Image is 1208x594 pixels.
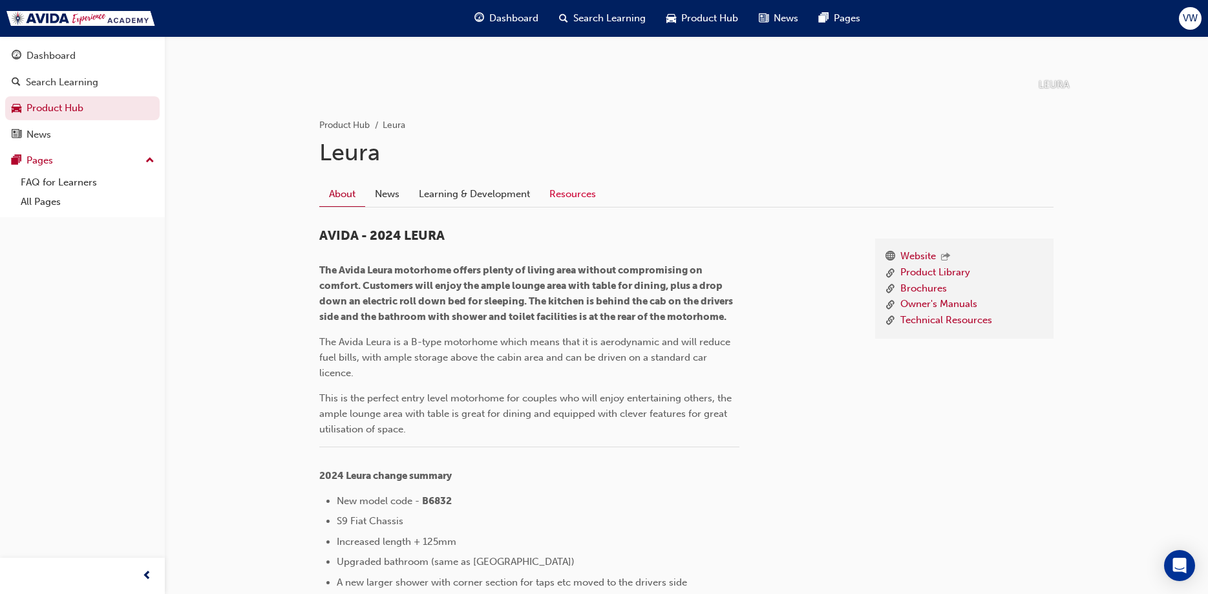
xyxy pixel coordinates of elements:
[365,182,409,206] a: News
[12,129,21,141] span: news-icon
[900,281,947,297] a: Brochures
[774,11,798,26] span: News
[540,182,606,206] a: Resources
[885,281,895,297] span: link-icon
[759,10,768,27] span: news-icon
[900,265,970,281] a: Product Library
[12,50,21,62] span: guage-icon
[12,103,21,114] span: car-icon
[12,155,21,167] span: pages-icon
[834,11,860,26] span: Pages
[681,11,738,26] span: Product Hub
[885,249,895,266] span: www-icon
[319,120,370,131] a: Product Hub
[559,10,568,27] span: search-icon
[885,313,895,329] span: link-icon
[900,313,992,329] a: Technical Resources
[656,5,748,32] a: car-iconProduct Hub
[474,10,484,27] span: guage-icon
[5,149,160,173] button: Pages
[748,5,809,32] a: news-iconNews
[5,70,160,94] a: Search Learning
[1179,7,1202,30] button: VW
[26,48,76,63] div: Dashboard
[422,495,452,507] span: B6832
[6,11,155,26] img: Trak
[1164,550,1195,581] div: Open Intercom Messenger
[16,173,160,193] a: FAQ for Learners
[26,75,98,90] div: Search Learning
[319,264,735,323] span: The Avida Leura motorhome offers plenty of living area without compromising on comfort. Customers...
[666,10,676,27] span: car-icon
[337,556,575,567] span: Upgraded bathroom (same as [GEOGRAPHIC_DATA])
[383,118,405,133] li: Leura
[337,536,456,547] span: Increased length + 125mm
[885,297,895,313] span: link-icon
[900,249,936,266] a: Website
[5,96,160,120] a: Product Hub
[319,182,365,207] a: About
[337,495,419,507] span: New model code -
[409,182,540,206] a: Learning & Development
[12,77,21,89] span: search-icon
[5,123,160,147] a: News
[337,515,403,527] span: S9 Fiat Chassis
[5,44,160,68] a: Dashboard
[900,297,977,313] a: Owner's Manuals
[489,11,538,26] span: Dashboard
[464,5,549,32] a: guage-iconDashboard
[26,153,53,168] div: Pages
[941,252,950,263] span: outbound-icon
[885,265,895,281] span: link-icon
[809,5,871,32] a: pages-iconPages
[319,138,1054,167] h1: Leura
[319,392,734,435] span: This is the perfect entry level motorhome for couples who will enjoy entertaining others, the amp...
[337,577,687,588] span: A new larger shower with corner section for taps etc moved to the drivers side
[142,568,152,584] span: prev-icon
[819,10,829,27] span: pages-icon
[26,127,51,142] div: News
[549,5,656,32] a: search-iconSearch Learning
[573,11,646,26] span: Search Learning
[145,153,154,169] span: up-icon
[5,41,160,149] button: DashboardSearch LearningProduct HubNews
[319,336,733,379] span: The Avida Leura is a B-type motorhome which means that it is aerodynamic and will reduce fuel bil...
[319,228,445,243] span: AVIDA - 2024 LEURA
[1183,11,1198,26] span: VW
[1039,78,1069,92] p: LEURA
[16,192,160,212] a: All Pages
[319,470,452,482] span: 2024 Leura change summary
